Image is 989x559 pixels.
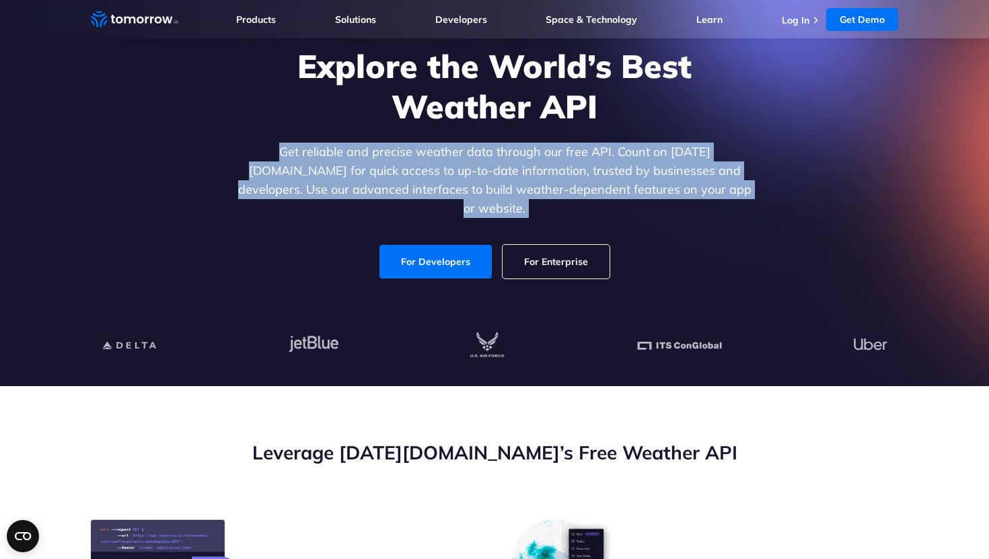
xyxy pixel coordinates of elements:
a: Products [236,13,276,26]
a: Get Demo [826,8,898,31]
a: Solutions [335,13,376,26]
p: Get reliable and precise weather data through our free API. Count on [DATE][DOMAIN_NAME] for quic... [235,143,754,218]
a: Home link [91,9,178,30]
a: Log In [782,14,809,26]
h1: Explore the World’s Best Weather API [235,46,754,126]
a: For Enterprise [503,245,610,278]
a: Learn [696,13,723,26]
button: Open CMP widget [7,520,39,552]
h2: Leverage [DATE][DOMAIN_NAME]’s Free Weather API [91,440,898,465]
a: Developers [435,13,487,26]
a: For Developers [379,245,492,278]
a: Space & Technology [546,13,637,26]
